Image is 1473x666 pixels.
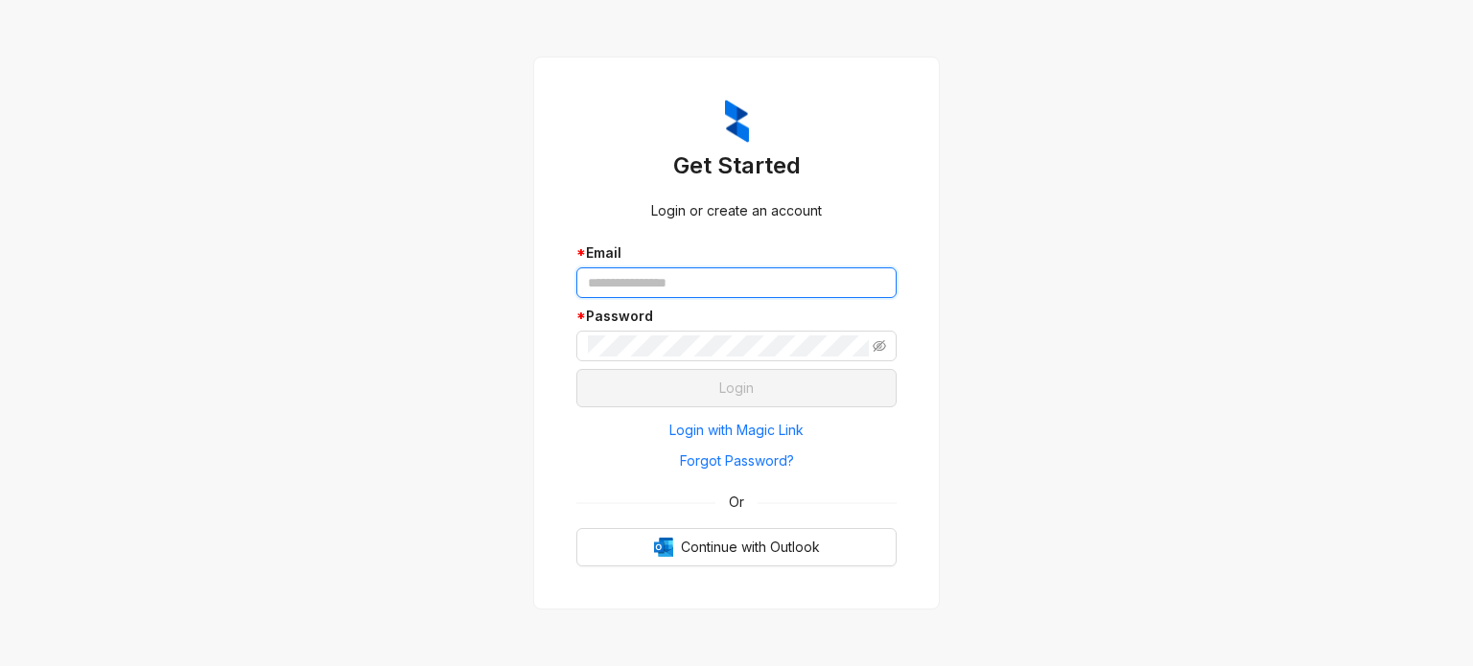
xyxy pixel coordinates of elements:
[576,242,897,264] div: Email
[576,446,897,476] button: Forgot Password?
[576,415,897,446] button: Login with Magic Link
[576,306,897,327] div: Password
[681,537,820,558] span: Continue with Outlook
[680,450,794,471] span: Forgot Password?
[873,339,886,353] span: eye-invisible
[715,492,758,513] span: Or
[725,100,749,144] img: ZumaIcon
[669,420,804,441] span: Login with Magic Link
[654,538,673,557] img: Outlook
[576,369,897,407] button: Login
[576,150,897,181] h3: Get Started
[576,528,897,566] button: OutlookContinue with Outlook
[576,200,897,221] div: Login or create an account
